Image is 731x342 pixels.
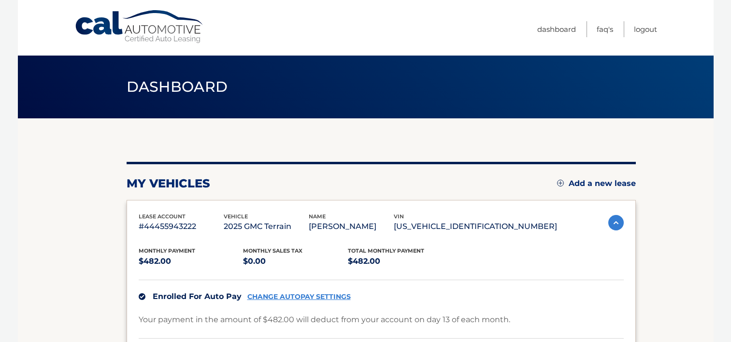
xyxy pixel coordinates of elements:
[394,220,557,233] p: [US_VEHICLE_IDENTIFICATION_NUMBER]
[139,213,186,220] span: lease account
[224,213,248,220] span: vehicle
[139,313,510,327] p: Your payment in the amount of $482.00 will deduct from your account on day 13 of each month.
[243,255,348,268] p: $0.00
[153,292,242,301] span: Enrolled For Auto Pay
[557,180,564,186] img: add.svg
[139,293,145,300] img: check.svg
[309,213,326,220] span: name
[557,179,636,188] a: Add a new lease
[224,220,309,233] p: 2025 GMC Terrain
[139,247,195,254] span: Monthly Payment
[608,215,624,230] img: accordion-active.svg
[247,293,351,301] a: CHANGE AUTOPAY SETTINGS
[139,220,224,233] p: #44455943222
[127,78,228,96] span: Dashboard
[309,220,394,233] p: [PERSON_NAME]
[139,255,244,268] p: $482.00
[243,247,302,254] span: Monthly sales Tax
[127,176,210,191] h2: my vehicles
[634,21,657,37] a: Logout
[74,10,205,44] a: Cal Automotive
[348,247,424,254] span: Total Monthly Payment
[537,21,576,37] a: Dashboard
[348,255,453,268] p: $482.00
[597,21,613,37] a: FAQ's
[394,213,404,220] span: vin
